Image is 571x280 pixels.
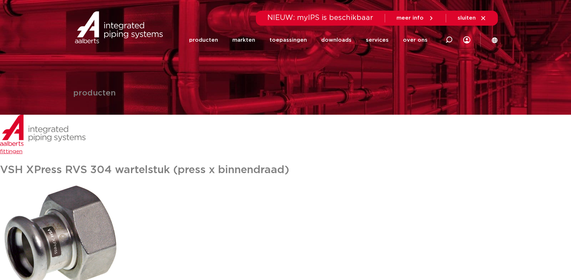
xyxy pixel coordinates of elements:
a: meer info [396,15,434,21]
a: services [366,26,389,54]
nav: Menu [189,26,428,54]
a: downloads [321,26,352,54]
a: producten [189,26,218,54]
div: my IPS [463,32,470,48]
a: sluiten [458,15,486,21]
a: markten [232,26,255,54]
span: sluiten [458,15,476,21]
span: NIEUW: myIPS is beschikbaar [267,14,373,21]
span: meer info [396,15,424,21]
a: over ons [403,26,428,54]
a: toepassingen [269,26,307,54]
h1: producten [73,89,116,98]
